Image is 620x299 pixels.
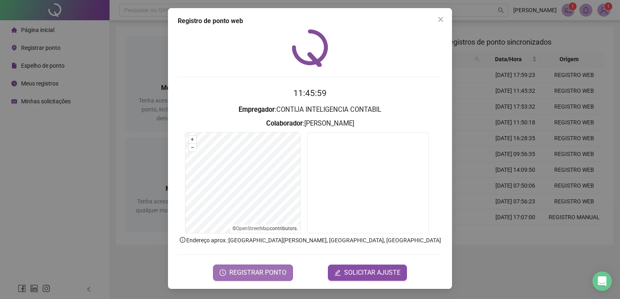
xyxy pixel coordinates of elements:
[592,271,612,291] div: Open Intercom Messenger
[236,226,270,231] a: OpenStreetMap
[178,236,442,245] p: Endereço aprox. : [GEOGRAPHIC_DATA][PERSON_NAME], [GEOGRAPHIC_DATA], [GEOGRAPHIC_DATA]
[213,265,293,281] button: REGISTRAR PONTO
[189,136,196,143] button: +
[229,268,286,278] span: REGISTRAR PONTO
[334,269,341,276] span: edit
[328,265,407,281] button: editSOLICITAR AJUSTE
[434,13,447,26] button: Close
[292,29,328,67] img: QRPoint
[293,88,327,98] time: 11:45:59
[344,268,400,278] span: SOLICITAR AJUSTE
[232,226,298,231] li: © contributors.
[178,118,442,129] h3: : [PERSON_NAME]
[266,120,303,127] strong: Colaborador
[189,144,196,152] button: –
[178,16,442,26] div: Registro de ponto web
[220,269,226,276] span: clock-circle
[239,106,275,113] strong: Empregador
[179,236,186,243] span: info-circle
[437,16,444,23] span: close
[178,105,442,115] h3: : CONTIJA INTELIGENCIA CONTABIL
